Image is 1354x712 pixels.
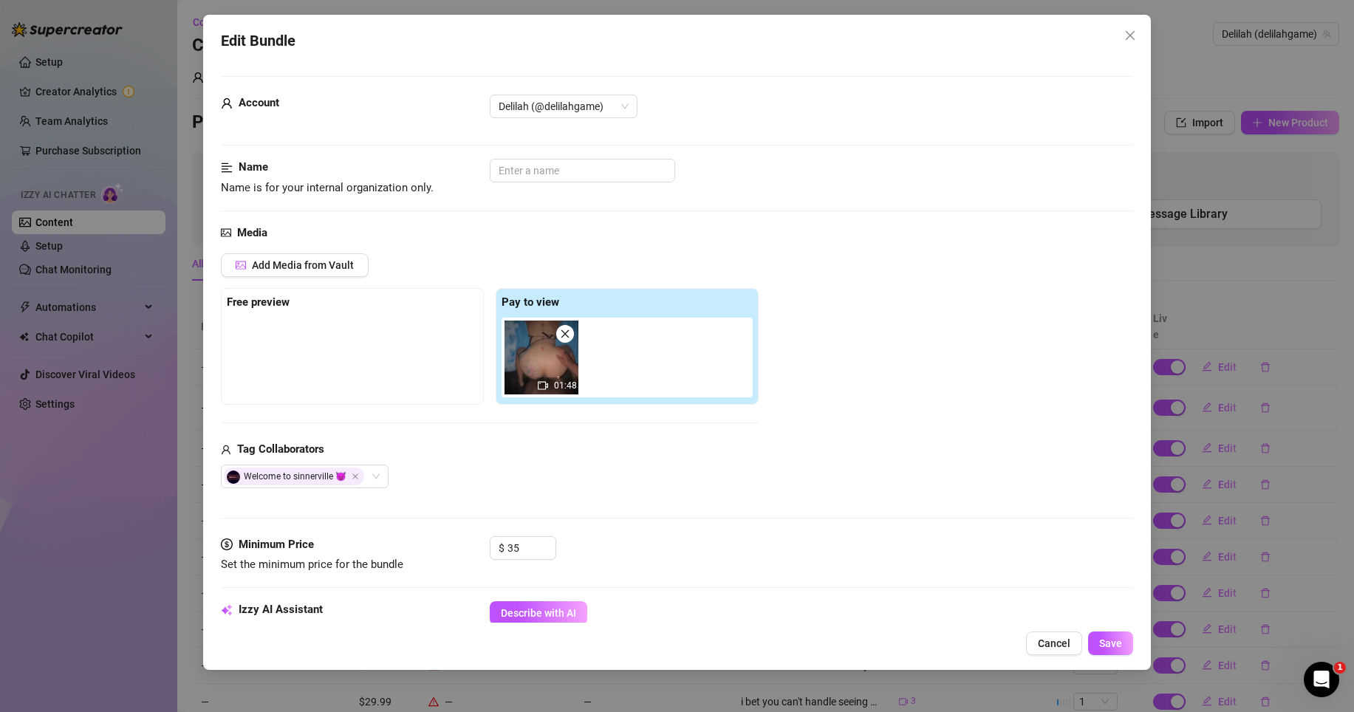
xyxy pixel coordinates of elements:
[221,95,233,112] span: user
[221,30,295,52] span: Edit Bundle
[1026,631,1082,655] button: Cancel
[490,601,587,625] button: Describe with AI
[237,226,267,239] strong: Media
[490,159,675,182] input: Enter a name
[1099,637,1122,649] span: Save
[236,260,246,270] span: picture
[538,380,548,391] span: video-camera
[221,558,403,571] span: Set the minimum price for the bundle
[501,607,576,619] span: Describe with AI
[560,329,570,339] span: close
[554,380,577,391] span: 01:48
[227,295,290,309] strong: Free preview
[499,95,629,117] span: Delilah (@delilahgame)
[227,470,240,484] img: avatar.jpg
[1334,662,1346,674] span: 1
[1088,631,1133,655] button: Save
[224,468,364,485] span: Welcome to sinnerville 😈
[1118,30,1142,41] span: Close
[221,181,434,194] span: Name is for your internal organization only.
[239,96,279,109] strong: Account
[239,160,268,174] strong: Name
[239,538,314,551] strong: Minimum Price
[221,253,369,277] button: Add Media from Vault
[237,442,324,456] strong: Tag Collaborators
[502,295,559,309] strong: Pay to view
[505,321,578,394] div: 01:48
[221,225,231,242] span: picture
[505,321,578,394] img: media
[1124,30,1136,41] span: close
[252,259,354,271] span: Add Media from Vault
[1038,637,1070,649] span: Cancel
[239,603,323,616] strong: Izzy AI Assistant
[1118,24,1142,47] button: Close
[352,473,359,480] span: Close
[221,441,231,459] span: user
[221,159,233,177] span: align-left
[1304,662,1339,697] iframe: Intercom live chat
[221,536,233,554] span: dollar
